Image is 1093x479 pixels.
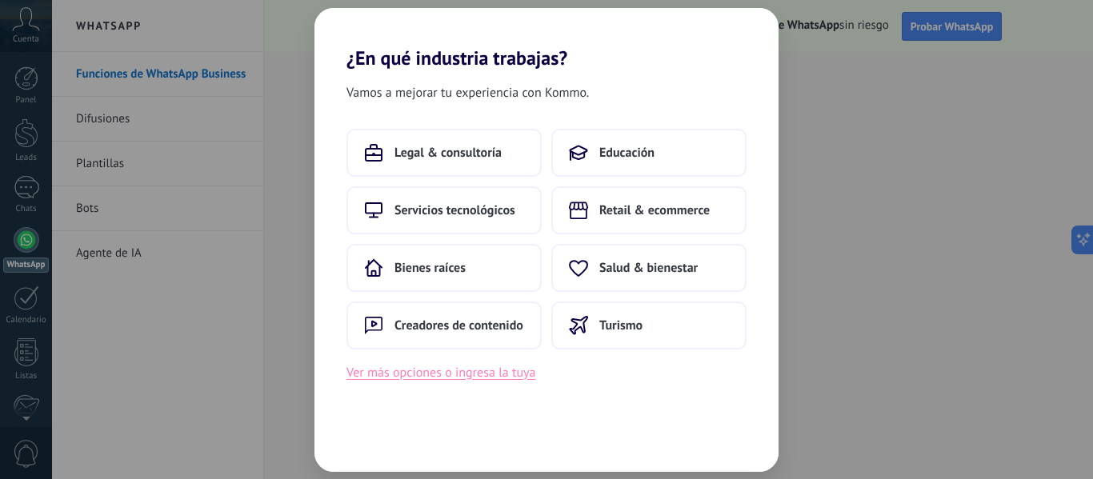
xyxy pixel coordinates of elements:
button: Bienes raíces [346,244,542,292]
span: Vamos a mejorar tu experiencia con Kommo. [346,82,589,103]
span: Salud & bienestar [599,260,698,276]
button: Turismo [551,301,747,349]
button: Educación [551,129,747,177]
button: Legal & consultoría [346,129,542,177]
span: Legal & consultoría [394,145,502,161]
span: Servicios tecnológicos [394,202,515,218]
span: Bienes raíces [394,260,466,276]
button: Servicios tecnológicos [346,186,542,234]
button: Creadores de contenido [346,301,542,349]
button: Ver más opciones o ingresa la tuya [346,362,535,383]
h2: ¿En qué industria trabajas? [314,8,779,70]
span: Turismo [599,317,643,333]
button: Retail & ecommerce [551,186,747,234]
span: Educación [599,145,655,161]
button: Salud & bienestar [551,244,747,292]
span: Retail & ecommerce [599,202,710,218]
span: Creadores de contenido [394,317,523,333]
